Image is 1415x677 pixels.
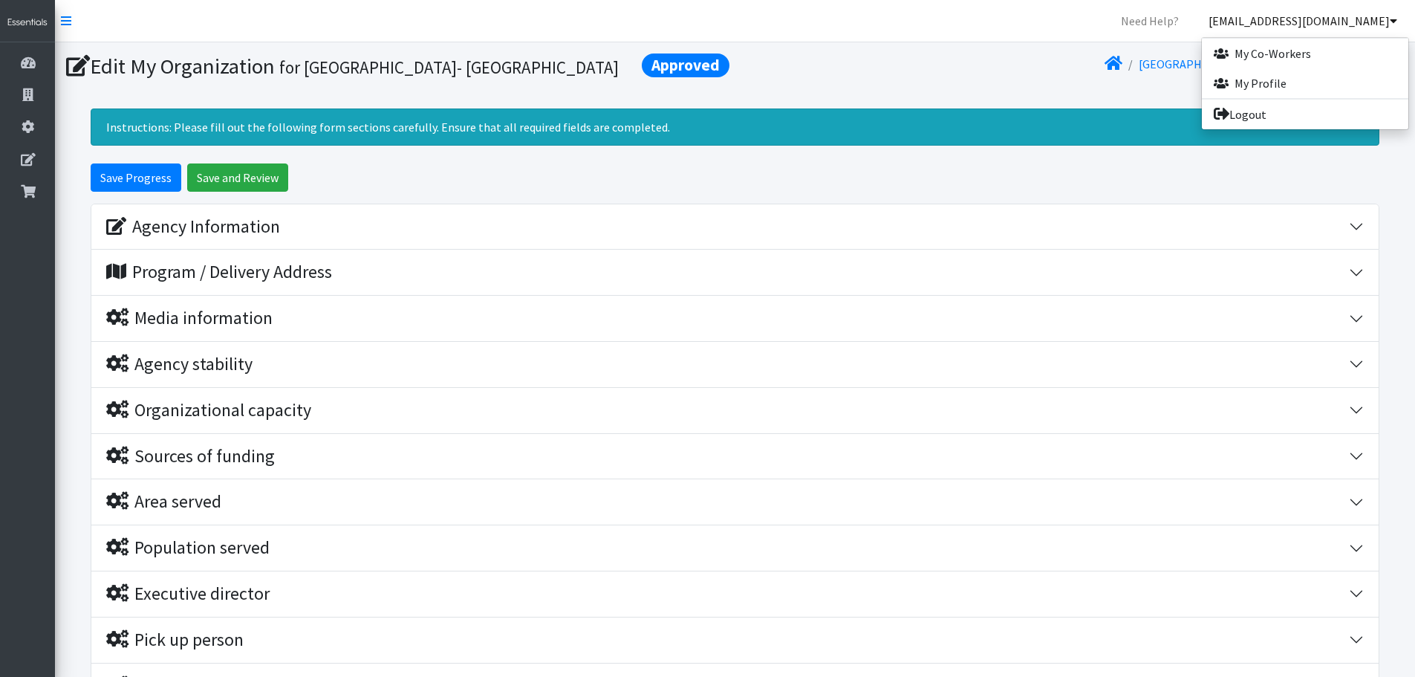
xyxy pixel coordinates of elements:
[106,446,275,467] div: Sources of funding
[106,262,332,283] div: Program / Delivery Address
[91,204,1379,250] button: Agency Information
[91,296,1379,341] button: Media information
[187,163,288,192] input: Save and Review
[91,571,1379,617] button: Executive director
[106,491,221,513] div: Area served
[106,583,270,605] div: Executive director
[91,108,1379,146] div: Instructions: Please fill out the following form sections carefully. Ensure that all required fie...
[106,216,280,238] div: Agency Information
[91,479,1379,525] button: Area served
[91,163,181,192] input: Save Progress
[106,308,273,329] div: Media information
[106,400,311,421] div: Organizational capacity
[1202,39,1408,68] a: My Co-Workers
[91,618,1379,663] button: Pick up person
[91,388,1379,433] button: Organizational capacity
[279,56,619,78] small: for [GEOGRAPHIC_DATA]- [GEOGRAPHIC_DATA]
[91,342,1379,387] button: Agency stability
[6,16,49,29] img: HumanEssentials
[91,434,1379,479] button: Sources of funding
[642,54,729,77] span: Approved
[106,354,253,375] div: Agency stability
[1109,6,1191,36] a: Need Help?
[66,54,729,80] h1: Edit My Organization
[91,250,1379,295] button: Program / Delivery Address
[1197,6,1409,36] a: [EMAIL_ADDRESS][DOMAIN_NAME]
[106,537,270,559] div: Population served
[91,525,1379,571] button: Population served
[106,629,244,651] div: Pick up person
[1202,100,1408,129] a: Logout
[1202,68,1408,98] a: My Profile
[1139,56,1367,71] a: [GEOGRAPHIC_DATA]- [GEOGRAPHIC_DATA]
